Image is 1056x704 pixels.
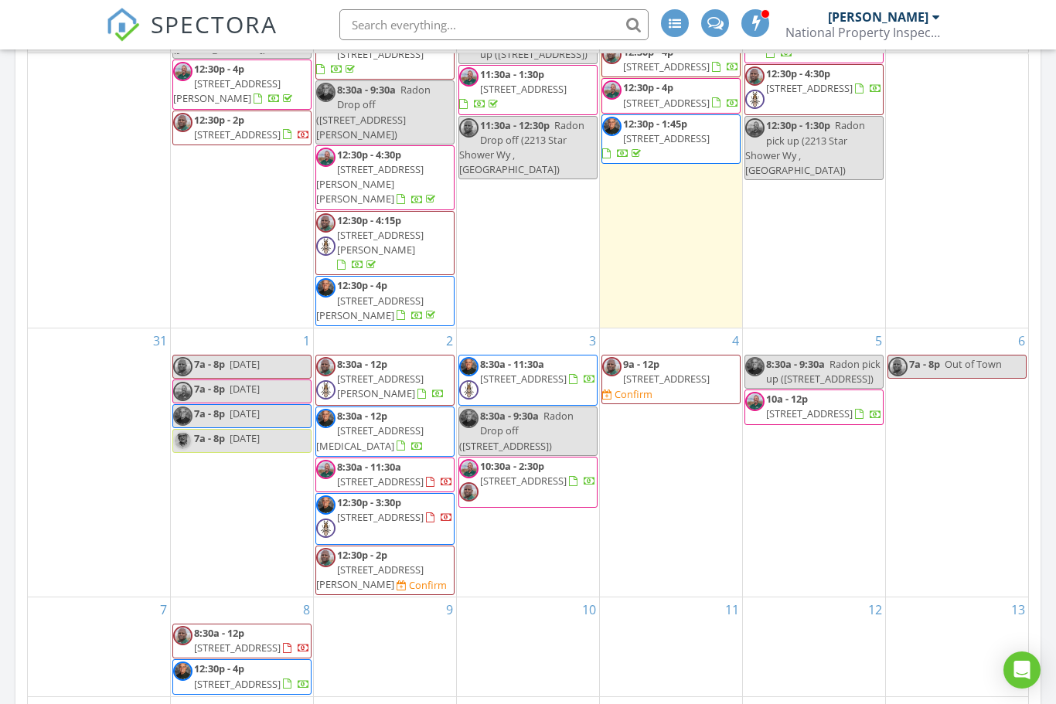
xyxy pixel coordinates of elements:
a: Confirm [397,578,447,593]
a: 12:30p - 2p [STREET_ADDRESS] [172,111,312,145]
span: [DATE] [230,431,260,445]
img: screenshot_20230829_at_2.32.44_pm.png [602,45,622,64]
span: 11:30a - 1:30p [480,67,544,81]
a: 8:30a - 12p [STREET_ADDRESS] [194,626,310,655]
img: dave_fox.jpg [173,382,192,401]
a: Go to September 10, 2025 [579,597,599,622]
img: dave_fox.jpg [745,392,765,411]
img: screenshot_20230829_at_2.32.44_pm.png [173,113,192,132]
span: [DATE] [230,382,260,396]
span: 8:30a - 9:30a [480,409,539,423]
td: Go to September 6, 2025 [885,328,1028,597]
span: [STREET_ADDRESS] [623,60,710,73]
img: dave_fox.jpg [316,148,336,167]
span: 8:30a - 12p [337,409,387,423]
a: 9a - 12p [STREET_ADDRESS] [623,357,710,386]
a: Go to September 1, 2025 [300,328,313,353]
span: [STREET_ADDRESS][PERSON_NAME] [173,77,281,105]
span: [STREET_ADDRESS][PERSON_NAME][PERSON_NAME] [316,162,424,206]
span: 8:30a - 11:30a [480,357,544,371]
a: 12:30p - 4p [STREET_ADDRESS] [172,659,312,694]
img: dave_fox.jpg [316,460,336,479]
span: [STREET_ADDRESS][PERSON_NAME] [337,228,424,257]
td: Go to September 11, 2025 [599,597,742,697]
a: Go to September 8, 2025 [300,597,313,622]
img: micheal_1.jpg [459,409,479,428]
img: screenshot_20230829_at_2.32.44_pm.png [173,357,192,376]
span: 12:30p - 4p [337,278,387,292]
span: [DATE] [230,406,260,420]
a: 8:30a - 11:30a [STREET_ADDRESS] [458,355,598,406]
img: micheal_1.jpg [602,117,622,136]
a: 12:30p - 4:30p [STREET_ADDRESS][PERSON_NAME][PERSON_NAME] [316,148,438,206]
span: 8:30a - 11:30a [337,460,401,474]
a: Go to September 2, 2025 [443,328,456,353]
span: [STREET_ADDRESS] [480,82,567,96]
span: 12:30p - 4p [194,62,244,76]
span: [STREET_ADDRESS] [194,677,281,691]
a: Go to September 13, 2025 [1008,597,1028,622]
td: Go to September 10, 2025 [457,597,600,697]
span: 12:30p - 4p [623,45,673,59]
img: micheal_1.jpg [173,661,192,681]
img: termitevectorillustration88588236.jpg [316,380,336,400]
a: 12:30p - 3:30p [STREET_ADDRESS] [337,495,453,524]
span: [STREET_ADDRESS] [623,372,710,386]
span: SPECTORA [151,8,278,40]
img: screenshot_20230829_at_2.32.44_pm.png [602,357,622,376]
td: Go to September 13, 2025 [885,597,1028,697]
td: Go to September 9, 2025 [314,597,457,697]
span: 10a - 12p [766,392,808,406]
td: Go to September 12, 2025 [742,597,885,697]
td: Go to September 2, 2025 [314,328,457,597]
span: [STREET_ADDRESS][PERSON_NAME] [337,372,424,400]
img: micheal_1.jpg [316,495,336,515]
a: 8:30a - 12p [STREET_ADDRESS][PERSON_NAME] [337,357,445,400]
span: [STREET_ADDRESS] [194,128,281,141]
a: 12:30p - 2p [STREET_ADDRESS] [194,113,310,141]
a: 12:30p - 4:15p [STREET_ADDRESS][PERSON_NAME] [337,213,424,272]
img: screenshot_20230829_at_2.32.44_pm.png [173,626,192,645]
a: 10:30a - 2:30p [STREET_ADDRESS] [480,459,596,488]
img: micheal_1.jpg [316,278,336,298]
img: dave_fox.jpg [745,118,765,138]
a: 12:30p - 4p [STREET_ADDRESS][PERSON_NAME] [315,276,455,326]
span: 10:30a - 2:30p [480,459,544,473]
a: 12:30p - 4p [STREET_ADDRESS][PERSON_NAME] [173,62,295,105]
span: Radon Drop off ([STREET_ADDRESS][PERSON_NAME]) [316,83,431,141]
div: Confirm [615,388,652,400]
div: [PERSON_NAME] [828,9,928,25]
a: 8:30a - 12p [STREET_ADDRESS][MEDICAL_DATA] [316,409,424,452]
a: 8:30a - 11:30a [STREET_ADDRESS] [337,460,453,488]
a: Go to September 11, 2025 [722,597,742,622]
span: 12:30p - 4:30p [766,66,830,80]
a: 12:30p - 4:30p [STREET_ADDRESS] [766,66,882,95]
a: 8:30a - 12p [STREET_ADDRESS][PERSON_NAME] [315,355,455,406]
a: 12:30p - 1:45p [STREET_ADDRESS] [601,114,741,165]
a: 11:30a - 1:30p [STREET_ADDRESS] [459,67,567,111]
a: 12:30p - 2p [STREET_ADDRESS][PERSON_NAME] [316,548,424,591]
span: [STREET_ADDRESS] [194,641,281,655]
a: 12:30p - 4:30p [STREET_ADDRESS] [744,64,884,115]
span: 12:30p - 2p [194,113,244,127]
a: Go to September 6, 2025 [1015,328,1028,353]
a: 10a - 12p [STREET_ADDRESS] [744,389,884,424]
span: Radon Drop off ([STREET_ADDRESS]) [459,409,574,452]
span: [STREET_ADDRESS] [337,47,424,61]
img: dave_fox.jpg [459,67,479,87]
span: 12:30p - 1:30p [766,118,830,132]
a: 8:30a - 11:30a [STREET_ADDRESS] [480,357,596,386]
a: 12:30p - 4p [STREET_ADDRESS] [194,661,310,690]
a: 8:30a - 12p [STREET_ADDRESS] [172,624,312,658]
span: [STREET_ADDRESS] [766,406,853,420]
span: Radon pick up (2213 Star Shower Wy , [GEOGRAPHIC_DATA]) [745,118,865,177]
img: screenshot_20230829_at_2.32.44_pm.png [888,357,908,376]
a: 9a - 12p [STREET_ADDRESS] Confirm [601,355,741,405]
span: [STREET_ADDRESS] [623,96,710,110]
a: 12:30p - 3:30p [STREET_ADDRESS] [315,493,455,544]
img: dave_fox.jpg [459,459,479,478]
span: Out of Town [945,357,1002,371]
img: The Best Home Inspection Software - Spectora [106,8,140,42]
span: Radon Drop off (2213 Star Shower Wy , [GEOGRAPHIC_DATA]) [459,118,584,177]
td: Go to September 8, 2025 [171,597,314,697]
